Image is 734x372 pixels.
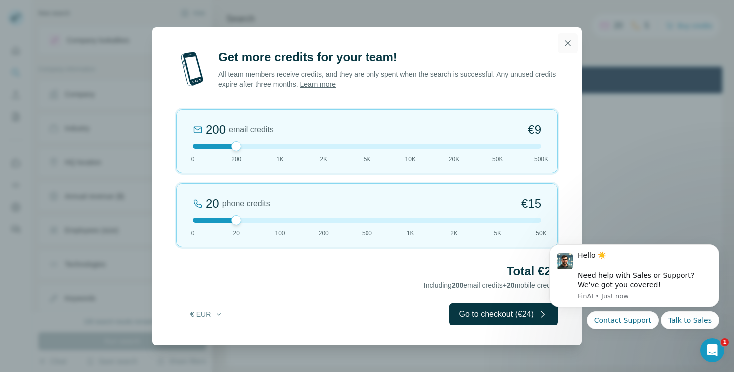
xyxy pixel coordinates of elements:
span: 500K [534,155,548,164]
h2: Total €24 [176,263,558,279]
button: € EUR [183,305,230,323]
span: 500 [362,229,372,238]
p: All team members receive credits, and they are only spent when the search is successful. Any unus... [218,69,558,89]
iframe: Intercom notifications message [534,232,734,367]
span: phone credits [222,198,270,210]
span: 200 [319,229,329,238]
span: 200 [452,281,463,289]
span: €15 [521,196,541,212]
span: 100 [275,229,285,238]
iframe: Intercom live chat [700,338,724,362]
span: 20 [507,281,515,289]
span: 20 [233,229,240,238]
img: mobile-phone [176,49,208,89]
div: 20 [206,196,219,212]
span: 1K [276,155,284,164]
span: €9 [528,122,541,138]
span: 0 [191,155,195,164]
span: 2K [320,155,327,164]
span: 20K [449,155,459,164]
span: 2K [450,229,458,238]
span: 5K [494,229,501,238]
span: Including email credits + mobile credits [424,281,558,289]
span: 50K [536,229,546,238]
a: Learn more [300,80,336,88]
span: 1 [721,338,729,346]
div: Upgrade plan for full access to Surfe [178,2,319,24]
span: 10K [405,155,416,164]
span: 1K [407,229,414,238]
span: 5K [364,155,371,164]
span: email credits [229,124,274,136]
div: 200 [206,122,226,138]
span: 0 [191,229,195,238]
button: Go to checkout (€24) [449,303,558,325]
span: 50K [492,155,503,164]
span: 200 [231,155,241,164]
